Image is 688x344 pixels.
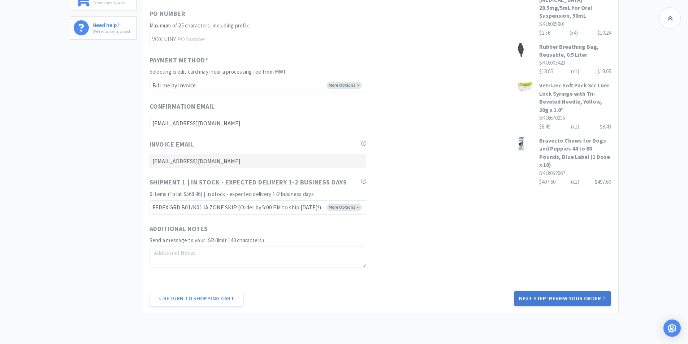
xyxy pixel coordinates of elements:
span: Selecting credit card may incur a processing fee from MWI [150,68,285,75]
img: 30df480d4eae4f0ab4da8f9665113826_16110.png [518,136,525,151]
div: (x 1 ) [571,67,579,76]
span: Confirmation Email [150,101,215,112]
h3: Rubber Breathing Bag, Reusable, 0.5 Liter [539,43,611,59]
div: $8.49 [539,122,611,131]
a: Return to Shopping Cart [150,291,243,306]
span: SKU: 065901 [539,21,565,27]
img: d6f18feb8fc64a52bce1c8b61268d907_814227.png [518,81,532,91]
input: PO Number [150,32,366,46]
img: 384800986a76457e901129fb6d5e8b01_10054.png [518,43,524,57]
input: Confirmation Email [150,116,366,130]
div: Open Intercom Messenger [663,319,681,337]
span: SKU: 670235 [539,114,565,121]
button: Next Step: Review Your Order [514,291,611,306]
div: $2.56 [539,29,611,37]
span: PO Number [150,9,186,19]
div: (x 4 ) [570,29,578,37]
span: VC0LUINY [150,32,177,46]
h3: Bravecto Chews for Dogs and Puppies 44 to 88 Pounds, Blue Label (1 Dose x 10) [539,136,611,169]
span: Invoice Email [150,139,194,150]
span: 6 Items (Total: $568.96) | In stock - expected delivery 1-2 business days [150,191,314,197]
input: Invoice Email [150,154,366,168]
div: $8.49 [600,122,611,131]
span: Additional Notes [150,224,208,234]
span: Maximum of 25 characters, including prefix. [150,22,250,29]
p: We're happy to assist! [92,28,131,35]
span: SKU: 003423 [539,59,565,66]
div: (x 1 ) [571,122,579,131]
span: Send a message to your ISR (limit 140 characters) [150,237,264,244]
div: (x 1 ) [571,178,579,186]
span: SKU: 052667 [539,170,565,177]
div: $18.05 [539,67,611,76]
div: $497.60 [595,178,611,186]
h6: Need help? [92,20,131,28]
span: Shipment 1 | In stock - expected delivery 1-2 business days [150,177,347,188]
div: $10.24 [597,29,611,37]
div: $18.05 [597,67,611,76]
h3: VetriJec Soft Pack 3cc Luer Lock Syringe with Tri-Beveled Needle, Yellow, 20g x 1.0" [539,81,611,114]
span: Payment Method * [150,55,208,66]
div: $497.60 [539,178,611,186]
